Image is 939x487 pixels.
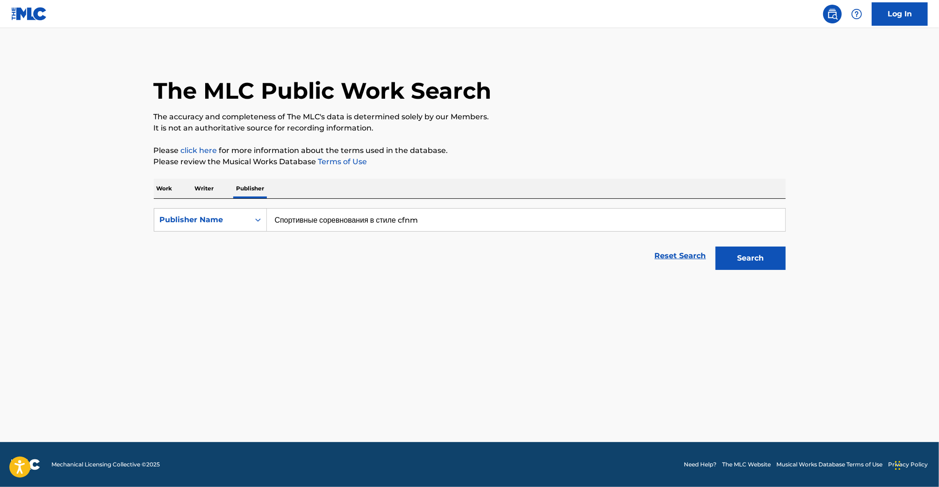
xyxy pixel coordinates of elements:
[684,460,717,469] a: Need Help?
[847,5,866,23] div: Help
[722,460,771,469] a: The MLC Website
[316,157,367,166] a: Terms of Use
[11,7,47,21] img: MLC Logo
[51,460,160,469] span: Mechanical Licensing Collective © 2025
[823,5,842,23] a: Public Search
[872,2,928,26] a: Log In
[154,145,786,156] p: Please for more information about the terms used in the database.
[11,459,40,470] img: logo
[895,451,901,480] div: Drag
[888,460,928,469] a: Privacy Policy
[892,442,939,487] iframe: Chat Widget
[154,179,175,198] p: Work
[154,123,786,134] p: It is not an authoritative source for recording information.
[650,246,711,266] a: Reset Search
[716,247,786,270] button: Search
[154,111,786,123] p: The accuracy and completeness of The MLC's data is determined solely by our Members.
[192,179,217,198] p: Writer
[776,460,882,469] a: Musical Works Database Terms of Use
[154,208,786,275] form: Search Form
[160,214,244,225] div: Publisher Name
[234,179,267,198] p: Publisher
[154,77,492,105] h1: The MLC Public Work Search
[827,8,838,20] img: search
[154,156,786,167] p: Please review the Musical Works Database
[181,146,217,155] a: click here
[851,8,862,20] img: help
